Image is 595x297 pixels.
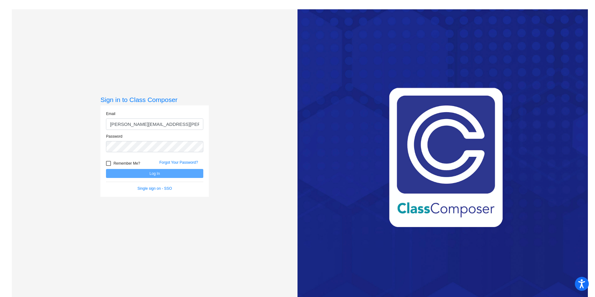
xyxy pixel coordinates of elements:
[113,160,140,167] span: Remember Me?
[106,134,122,139] label: Password
[138,186,172,191] a: Single sign on - SSO
[106,169,203,178] button: Log In
[159,160,198,165] a: Forgot Your Password?
[100,96,209,104] h3: Sign in to Class Composer
[106,111,115,117] label: Email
